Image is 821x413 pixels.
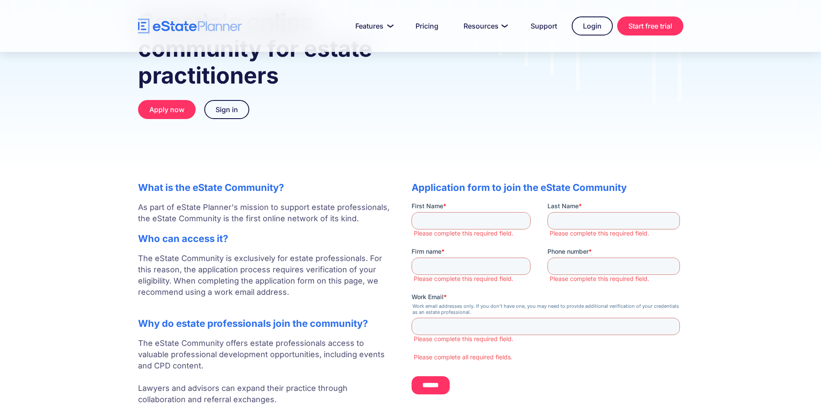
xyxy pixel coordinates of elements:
a: home [138,19,242,34]
a: Start free trial [617,16,683,35]
iframe: Form 0 [412,202,683,402]
a: Features [345,17,401,35]
h2: Application form to join the eState Community [412,182,683,193]
p: As part of eState Planner's mission to support estate professionals, the eState Community is the ... [138,202,394,224]
a: Support [520,17,567,35]
h2: Why do estate professionals join the community? [138,318,394,329]
h2: Who can access it? [138,233,394,244]
a: Sign in [204,100,249,119]
a: Resources [453,17,516,35]
a: Pricing [405,17,449,35]
a: Apply now [138,100,196,119]
h2: What is the eState Community? [138,182,394,193]
p: The eState Community is exclusively for estate professionals. For this reason, the application pr... [138,253,394,309]
a: Login [572,16,613,35]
